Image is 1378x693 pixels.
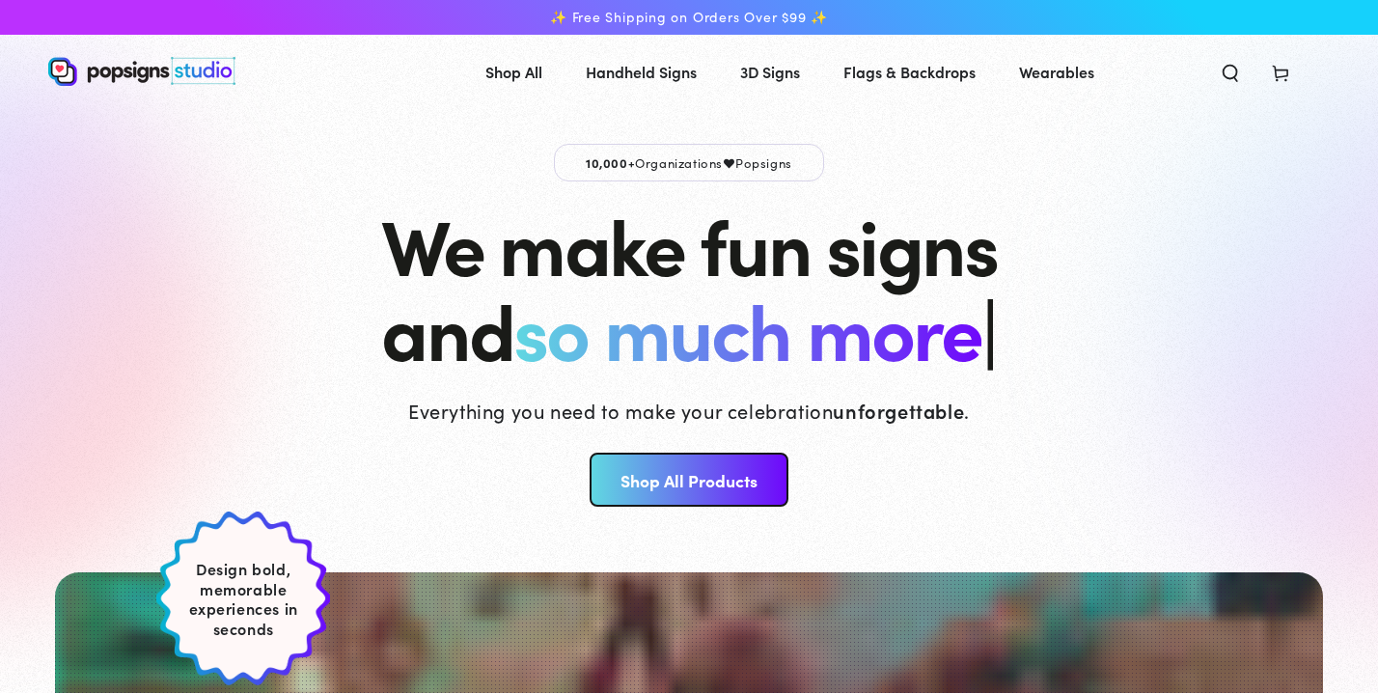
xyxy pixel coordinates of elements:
[408,397,970,424] p: Everything you need to make your celebration .
[586,153,635,171] span: 10,000+
[981,273,996,382] span: |
[381,201,997,371] h1: We make fun signs and
[590,453,787,507] a: Shop All Products
[554,144,824,181] p: Organizations Popsigns
[485,58,542,86] span: Shop All
[833,397,964,424] strong: unforgettable
[571,46,711,97] a: Handheld Signs
[48,57,235,86] img: Popsigns Studio
[829,46,990,97] a: Flags & Backdrops
[843,58,976,86] span: Flags & Backdrops
[1005,46,1109,97] a: Wearables
[513,274,981,381] span: so much more
[586,58,697,86] span: Handheld Signs
[726,46,814,97] a: 3D Signs
[471,46,557,97] a: Shop All
[1205,50,1255,93] summary: Search our site
[1019,58,1094,86] span: Wearables
[550,9,828,26] span: ✨ Free Shipping on Orders Over $99 ✨
[740,58,800,86] span: 3D Signs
